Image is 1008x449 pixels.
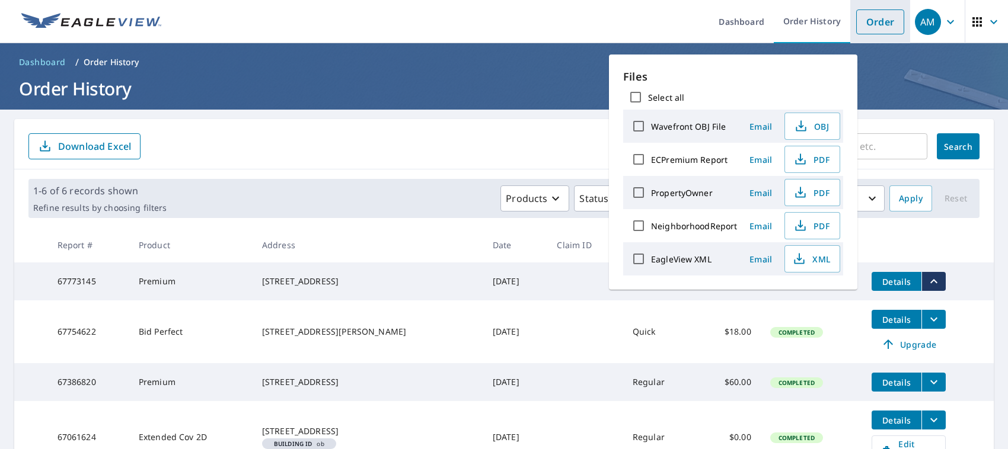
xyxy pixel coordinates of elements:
span: Email [747,220,775,232]
span: Details [879,314,914,325]
button: Products [500,185,569,211]
img: EV Logo [21,13,161,31]
li: / [75,55,79,69]
h1: Order History [14,76,994,101]
span: Email [747,187,775,198]
button: filesDropdownBtn-67754622 [921,310,946,329]
a: Order [856,9,904,34]
em: Building ID [274,441,312,447]
td: $18.00 [696,300,761,363]
button: PDF [784,146,840,173]
div: [STREET_ADDRESS] [262,275,474,287]
p: Files [623,69,843,85]
span: Email [747,254,775,265]
button: Email [742,184,780,202]
button: detailsBtn-67773145 [872,272,921,291]
nav: breadcrumb [14,53,994,72]
span: Completed [771,328,822,336]
th: Report # [48,227,129,262]
p: Products [506,191,547,206]
button: Email [742,150,780,169]
span: Email [747,121,775,132]
button: Email [742,250,780,268]
td: 67754622 [48,300,129,363]
span: OBJ [792,119,830,133]
span: XML [792,252,830,266]
button: Search [937,133,980,159]
span: Search [946,141,970,152]
label: NeighborhoodReport [651,220,737,232]
button: detailsBtn-67754622 [872,310,921,329]
span: Dashboard [19,56,66,68]
span: Completed [771,434,822,442]
td: Premium [129,363,253,401]
td: Quick [623,300,696,363]
button: Email [742,217,780,235]
button: PDF [784,212,840,239]
td: [DATE] [483,363,548,401]
div: AM [915,9,941,35]
td: [DATE] [483,300,548,363]
button: Status [574,185,630,211]
div: [STREET_ADDRESS][PERSON_NAME] [262,326,474,338]
button: detailsBtn-67386820 [872,373,921,392]
p: Download Excel [58,140,131,153]
td: 67773145 [48,262,129,300]
p: Status [579,191,608,206]
span: Details [879,415,914,426]
span: Apply [899,191,923,206]
td: Premium [129,262,253,300]
div: [STREET_ADDRESS] [262,376,474,388]
span: Completed [771,379,822,387]
td: Bid Perfect [129,300,253,363]
button: XML [784,245,840,272]
span: Details [879,377,914,388]
span: Upgrade [879,337,939,351]
button: PDF [784,179,840,206]
span: Details [879,276,914,287]
p: Refine results by choosing filters [33,203,167,213]
label: Select all [648,92,684,103]
div: [STREET_ADDRESS] [262,425,474,437]
button: Download Excel [28,133,141,159]
td: Regular [623,363,696,401]
td: $60.00 [696,363,761,401]
label: EagleView XML [651,254,712,265]
label: PropertyOwner [651,187,713,198]
td: 67386820 [48,363,129,401]
td: [DATE] [483,262,548,300]
label: Wavefront OBJ File [651,121,726,132]
th: Date [483,227,548,262]
span: PDF [792,185,830,200]
th: Address [253,227,483,262]
span: PDF [792,219,830,233]
th: Claim ID [547,227,623,262]
p: Order History [84,56,139,68]
span: PDF [792,152,830,166]
span: Email [747,154,775,165]
a: Dashboard [14,53,71,72]
button: filesDropdownBtn-67061624 [921,410,946,429]
button: Email [742,117,780,136]
button: filesDropdownBtn-67773145 [921,272,946,291]
button: filesDropdownBtn-67386820 [921,373,946,392]
span: ob [267,441,331,447]
button: Apply [889,185,932,211]
th: Product [129,227,253,262]
a: Upgrade [872,335,946,354]
button: detailsBtn-67061624 [872,410,921,429]
button: OBJ [784,113,840,140]
p: 1-6 of 6 records shown [33,184,167,198]
label: ECPremium Report [651,154,728,165]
